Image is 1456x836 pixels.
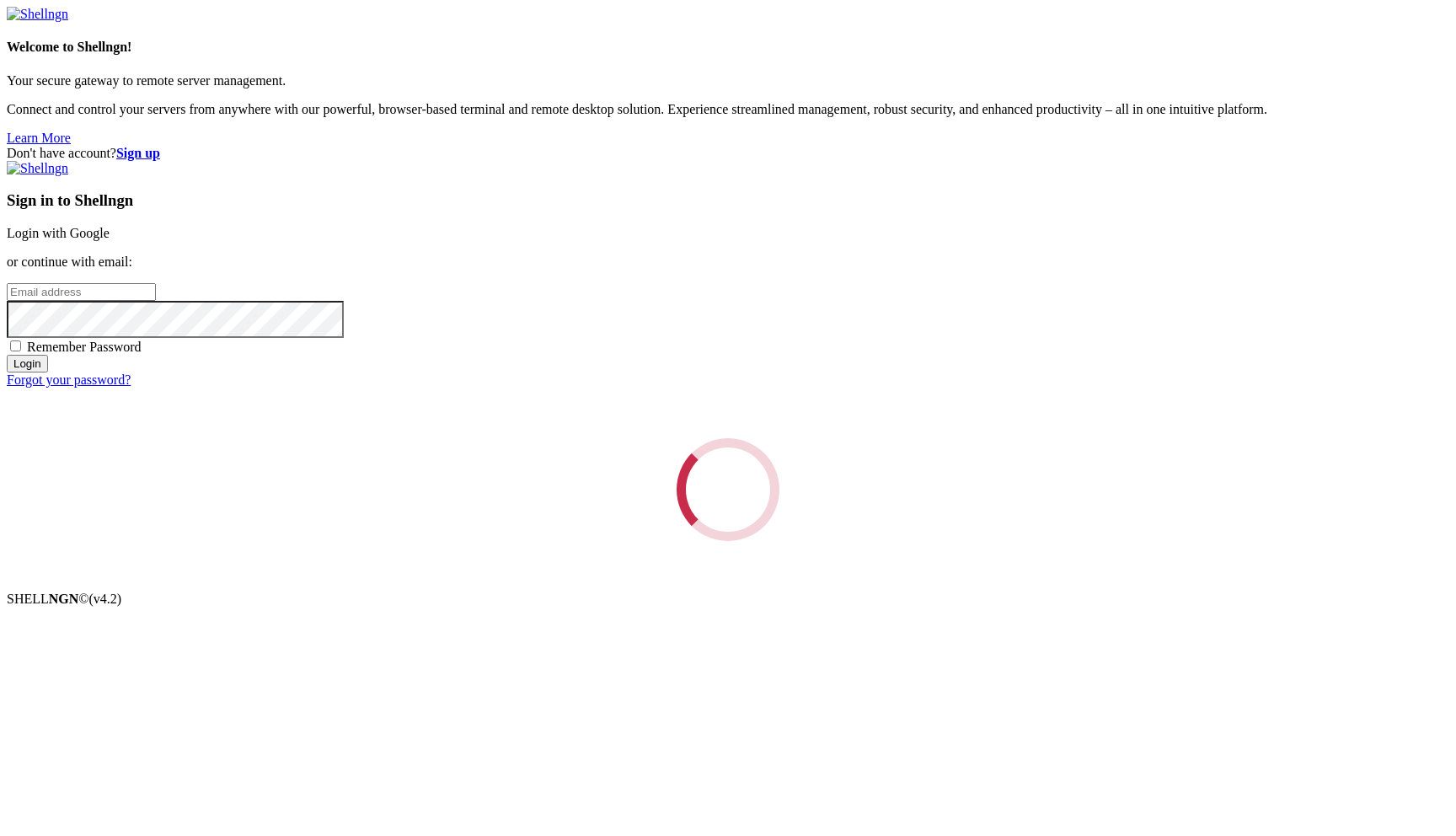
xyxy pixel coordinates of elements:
[7,372,131,387] a: Forgot your password?
[7,592,121,606] span: SHELL ©
[7,7,68,22] img: Shellngn
[116,146,160,160] a: Sign up
[10,340,21,351] input: Remember Password
[7,131,71,145] a: Learn More
[27,340,142,354] span: Remember Password
[89,592,122,606] span: 4.2.0
[7,355,48,372] input: Login
[7,255,1449,270] p: or continue with email:
[7,73,1449,88] p: Your secure gateway to remote server management.
[7,283,156,301] input: Email address
[7,146,1449,161] div: Don't have account?
[7,102,1449,117] p: Connect and control your servers from anywhere with our powerful, browser-based terminal and remo...
[666,427,790,551] div: Loading...
[7,161,68,176] img: Shellngn
[7,191,1449,210] h3: Sign in to Shellngn
[7,226,110,240] a: Login with Google
[49,592,79,606] b: NGN
[7,40,1449,55] h4: Welcome to Shellngn!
